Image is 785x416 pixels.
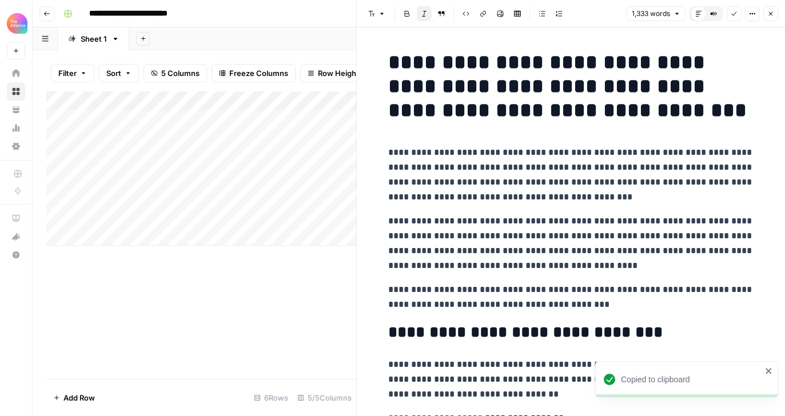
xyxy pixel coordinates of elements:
[7,119,25,137] a: Usage
[7,9,25,38] button: Workspace: Alliance
[51,64,94,82] button: Filter
[7,137,25,155] a: Settings
[627,6,686,21] button: 1,333 words
[58,27,129,50] a: Sheet 1
[99,64,139,82] button: Sort
[7,13,27,34] img: Alliance Logo
[63,392,95,403] span: Add Row
[7,227,25,246] button: What's new?
[7,82,25,101] a: Browse
[144,64,207,82] button: 5 Columns
[621,374,762,385] div: Copied to clipboard
[632,9,670,19] span: 1,333 words
[7,101,25,119] a: Your Data
[58,67,77,79] span: Filter
[161,67,200,79] span: 5 Columns
[318,67,359,79] span: Row Height
[765,366,773,375] button: close
[7,246,25,264] button: Help + Support
[46,389,102,407] button: Add Row
[81,33,107,45] div: Sheet 1
[7,228,25,245] div: What's new?
[249,389,293,407] div: 6 Rows
[7,64,25,82] a: Home
[106,67,121,79] span: Sort
[212,64,296,82] button: Freeze Columns
[293,389,356,407] div: 5/5 Columns
[7,209,25,227] a: AirOps Academy
[229,67,288,79] span: Freeze Columns
[300,64,366,82] button: Row Height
